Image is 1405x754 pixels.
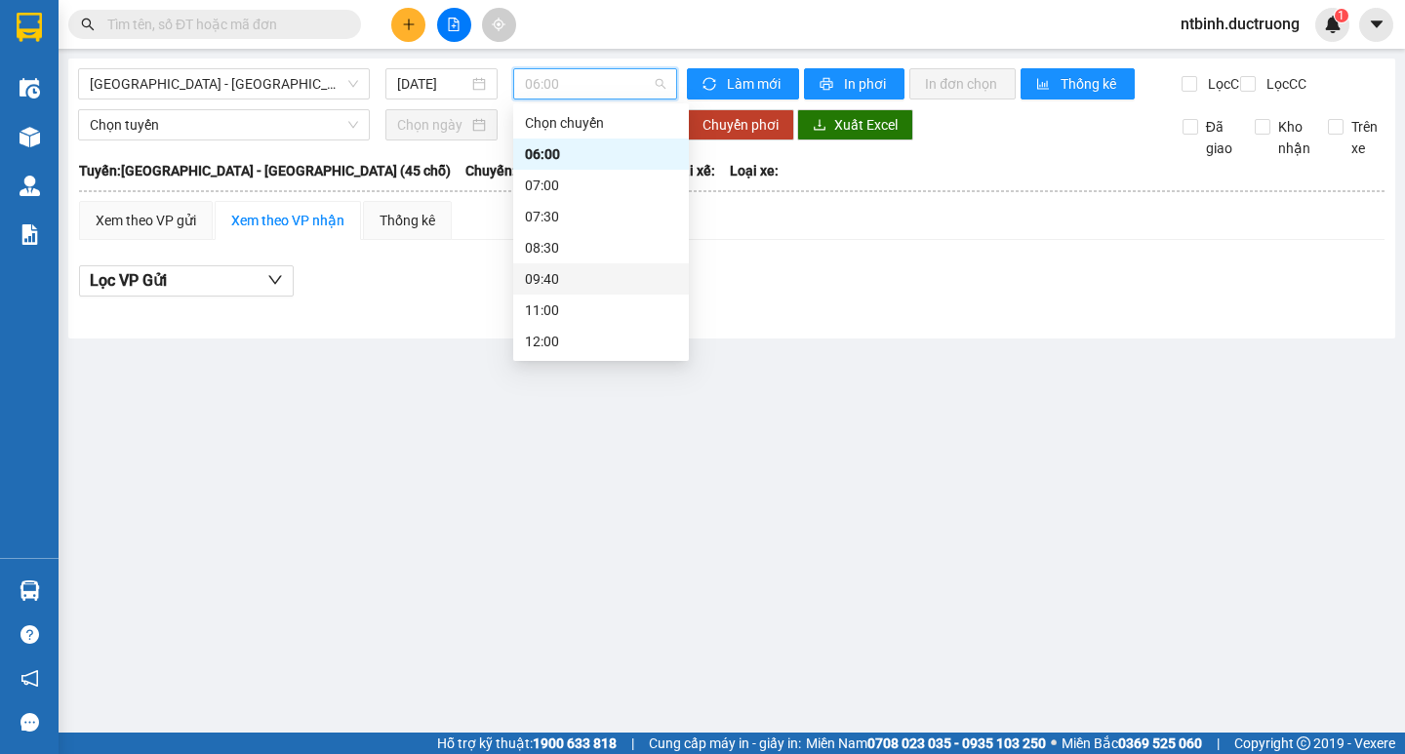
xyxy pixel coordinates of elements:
span: Làm mới [727,73,783,95]
span: Miền Bắc [1062,733,1202,754]
img: warehouse-icon [20,176,40,196]
span: VP [PERSON_NAME] - [57,70,239,122]
button: syncLàm mới [687,68,799,99]
div: Xem theo VP nhận [231,210,344,231]
span: Trên xe [1344,116,1385,159]
button: caret-down [1359,8,1393,42]
button: plus [391,8,425,42]
span: question-circle [20,625,39,644]
img: icon-new-feature [1324,16,1342,33]
span: Đã giao [1198,116,1240,159]
strong: 0708 023 035 - 0935 103 250 [867,735,1046,751]
div: 11:00 [525,299,677,321]
span: Tài xế: [674,160,715,181]
strong: 0369 525 060 [1118,735,1202,751]
span: | [1217,733,1220,754]
div: 08:30 [525,237,677,258]
span: Cung cấp máy in - giấy in: [649,733,801,754]
span: Chuyến: (06:00 [DATE]) [465,160,608,181]
div: 09:40 [525,268,677,290]
span: file-add [447,18,461,31]
button: downloadXuất Excel [797,109,913,140]
b: Tuyến: [GEOGRAPHIC_DATA] - [GEOGRAPHIC_DATA] (45 chỗ) [79,163,451,179]
span: Kho nhận [1270,116,1318,159]
span: ⚪️ [1051,739,1057,747]
div: Chọn chuyến [513,107,689,139]
span: copyright [1297,736,1310,750]
div: 07:00 [525,175,677,196]
button: printerIn phơi [804,68,904,99]
span: search [81,18,95,31]
div: Xem theo VP gửi [96,210,196,231]
div: Chọn chuyến [525,112,677,134]
span: printer [820,77,836,93]
img: warehouse-icon [20,78,40,99]
span: Hà Nội - Thái Thụy (45 chỗ) [90,69,358,99]
button: Lọc VP Gửi [79,265,294,297]
span: | [631,733,634,754]
span: message [20,713,39,732]
span: ntbinh.ductruong [1165,12,1315,36]
span: 06:00 [525,69,665,99]
div: 12:00 [525,331,677,352]
input: Chọn ngày [397,114,468,136]
span: Thống kê [1061,73,1119,95]
span: Loại xe: [730,160,779,181]
span: 0382833427 [65,132,152,148]
span: Gửi [15,79,35,94]
button: file-add [437,8,471,42]
span: Chọn tuyến [90,110,358,139]
span: notification [20,669,39,688]
input: 13/08/2025 [397,73,468,95]
span: sync [702,77,719,93]
span: Lọc CR [1200,73,1251,95]
strong: HOTLINE : [114,28,180,43]
button: Chuyển phơi [687,109,794,140]
img: solution-icon [20,224,40,245]
strong: CÔNG TY VẬN TẢI ĐỨC TRƯỞNG [42,11,252,25]
span: aim [492,18,505,31]
strong: 1900 633 818 [533,735,617,751]
span: - [57,50,61,66]
span: Miền Nam [806,733,1046,754]
span: caret-down [1368,16,1385,33]
img: warehouse-icon [20,580,40,601]
span: Hỗ trợ kỹ thuật: [437,733,617,754]
div: 06:00 [525,143,677,165]
span: In phơi [844,73,889,95]
span: - [60,132,152,148]
span: Lọc VP Gửi [90,268,167,293]
div: Thống kê [380,210,435,231]
span: 14 [PERSON_NAME], [PERSON_NAME] [57,70,239,122]
div: 07:30 [525,206,677,227]
button: aim [482,8,516,42]
span: Lọc CC [1259,73,1309,95]
img: warehouse-icon [20,127,40,147]
button: bar-chartThống kê [1021,68,1135,99]
input: Tìm tên, số ĐT hoặc mã đơn [107,14,338,35]
img: logo-vxr [17,13,42,42]
span: down [267,272,283,288]
span: plus [402,18,416,31]
sup: 1 [1335,9,1348,22]
button: In đơn chọn [909,68,1016,99]
span: 1 [1338,9,1345,22]
span: bar-chart [1036,77,1053,93]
